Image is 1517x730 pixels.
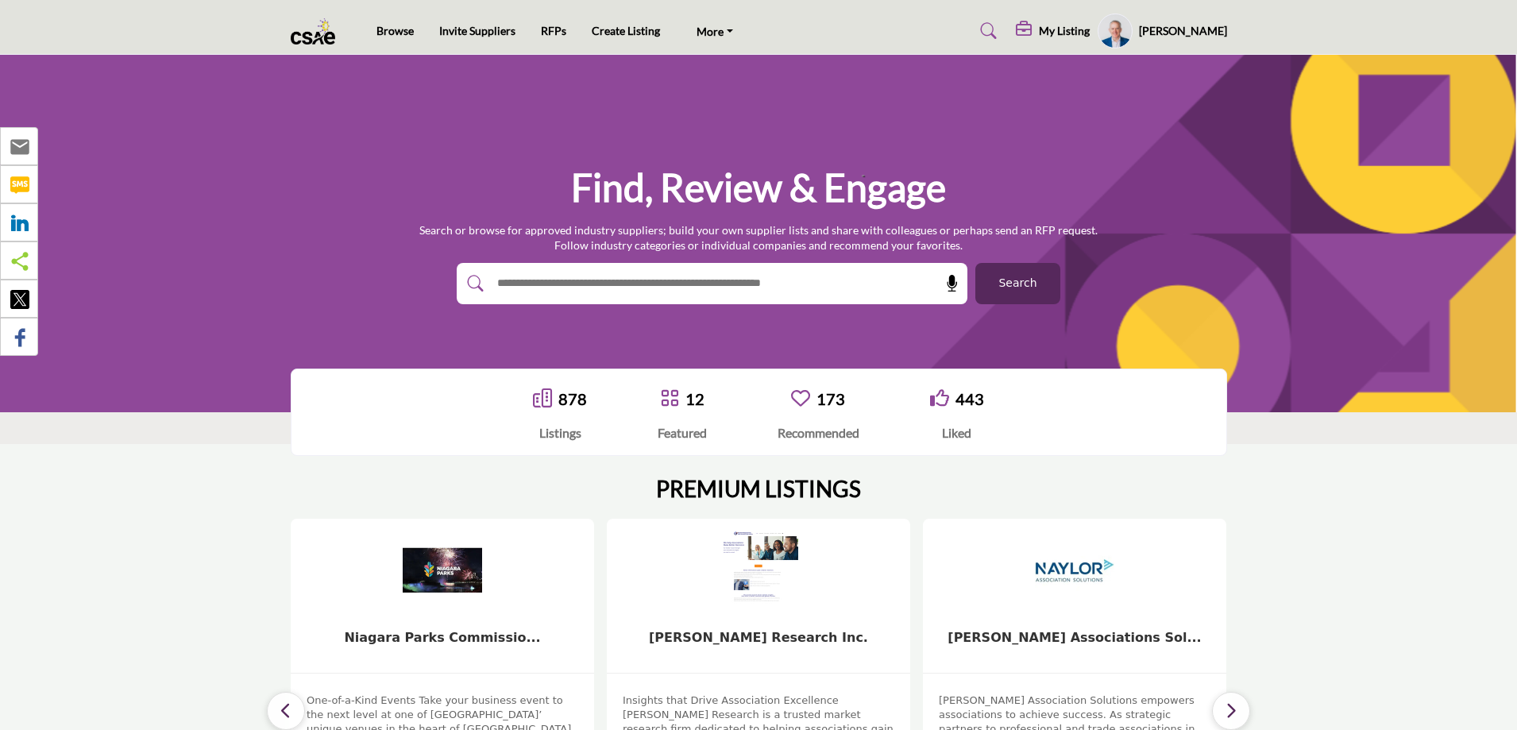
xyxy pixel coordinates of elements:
div: Liked [930,423,984,442]
p: Search or browse for approved industry suppliers; build your own supplier lists and share with co... [419,222,1098,253]
a: 443 [955,389,984,408]
a: Invite Suppliers [439,24,515,37]
a: Niagara Parks Commissio... [344,630,540,645]
div: My Listing [1016,21,1090,41]
h5: [PERSON_NAME] [1139,23,1227,39]
a: 173 [816,389,845,408]
a: Create Listing [592,24,660,37]
a: More [685,20,744,42]
h2: PREMIUM LISTINGS [656,476,861,503]
a: 12 [685,389,704,408]
a: 878 [558,389,587,408]
img: Niagara Parks Commissio... [403,531,482,610]
span: Search [998,275,1036,292]
a: Browse [376,24,414,37]
a: [PERSON_NAME] Associations Sol... [948,630,1201,645]
div: Listings [533,423,587,442]
img: Naylor Associations Sol... [1035,531,1114,610]
div: Recommended [778,423,859,442]
button: Search [975,263,1060,304]
div: Featured [658,423,707,442]
a: [PERSON_NAME] Research Inc. [649,630,868,645]
img: Site Logo [291,18,344,44]
a: RFPs [541,24,566,37]
button: Show hide supplier dropdown [1098,14,1133,48]
a: Search [965,18,1007,44]
i: Go to Liked [930,388,949,407]
b: Naylor Associations Sol... [948,630,1201,645]
h5: My Listing [1039,24,1090,38]
h1: Find, Review & Engage [571,163,946,212]
a: Go to Featured [660,388,679,410]
img: Bramm Research Inc. [719,531,798,610]
b: Bramm Research Inc. [649,630,868,645]
a: Go to Recommended [791,388,810,410]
